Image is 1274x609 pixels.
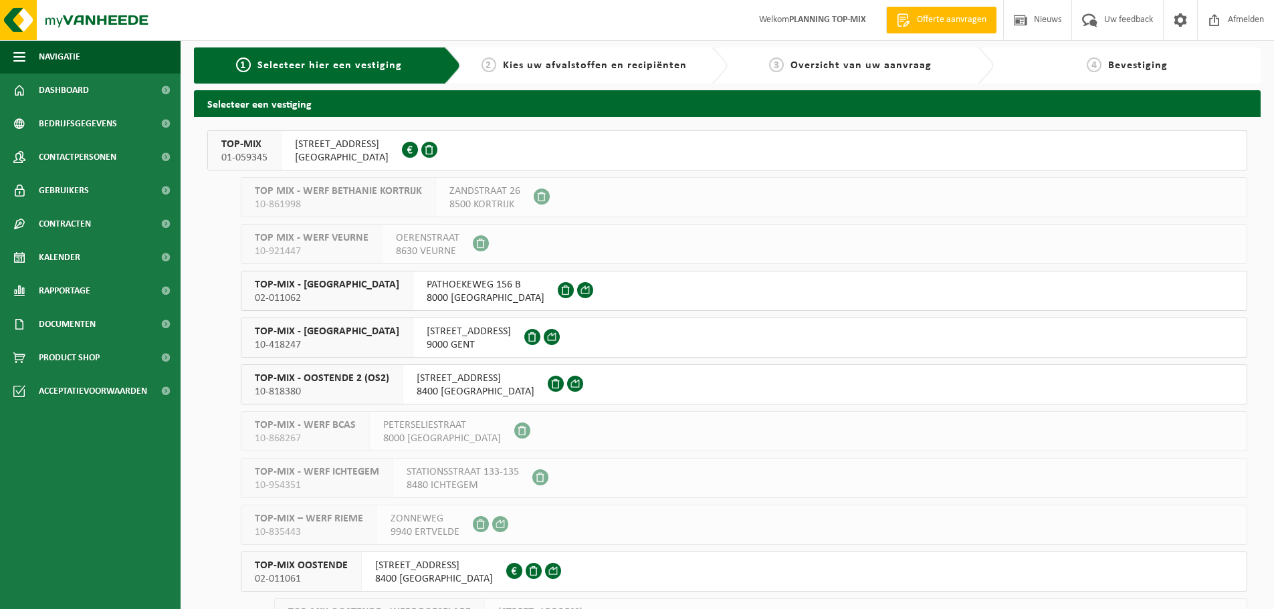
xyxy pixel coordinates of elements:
[221,151,268,164] span: 01-059345
[39,207,91,241] span: Contracten
[39,40,80,74] span: Navigatie
[417,372,534,385] span: [STREET_ADDRESS]
[427,338,511,352] span: 9000 GENT
[255,525,363,539] span: 10-835443
[255,418,356,432] span: TOP-MIX - WERF BCAS
[241,552,1247,592] button: TOP-MIX OOSTENDE 02-011061 [STREET_ADDRESS]8400 [GEOGRAPHIC_DATA]
[39,107,117,140] span: Bedrijfsgegevens
[255,465,379,479] span: TOP-MIX - WERF ICHTEGEM
[241,271,1247,311] button: TOP-MIX - [GEOGRAPHIC_DATA] 02-011062 PATHOEKEWEG 156 B8000 [GEOGRAPHIC_DATA]
[221,138,268,151] span: TOP-MIX
[914,13,990,27] span: Offerte aanvragen
[383,432,501,445] span: 8000 [GEOGRAPHIC_DATA]
[407,479,519,492] span: 8480 ICHTEGEM
[1087,57,1101,72] span: 4
[39,374,147,408] span: Acceptatievoorwaarden
[255,432,356,445] span: 10-868267
[255,512,363,525] span: TOP-MIX – WERF RIEME
[375,559,493,572] span: [STREET_ADDRESS]
[383,418,501,432] span: PETERSELIESTRAAT
[396,231,459,245] span: OERENSTRAAT
[39,140,116,174] span: Contactpersonen
[375,572,493,586] span: 8400 [GEOGRAPHIC_DATA]
[790,60,932,71] span: Overzicht van uw aanvraag
[391,525,459,539] span: 9940 ERTVELDE
[396,245,459,258] span: 8630 VEURNE
[255,559,348,572] span: TOP-MIX OOSTENDE
[295,151,389,164] span: [GEOGRAPHIC_DATA]
[417,385,534,398] span: 8400 [GEOGRAPHIC_DATA]
[255,372,389,385] span: TOP-MIX - OOSTENDE 2 (OS2)
[769,57,784,72] span: 3
[789,15,866,25] strong: PLANNING TOP-MIX
[407,465,519,479] span: STATIONSSTRAAT 133-135
[255,198,422,211] span: 10-861998
[207,130,1247,170] button: TOP-MIX 01-059345 [STREET_ADDRESS][GEOGRAPHIC_DATA]
[39,241,80,274] span: Kalender
[427,291,544,305] span: 8000 [GEOGRAPHIC_DATA]
[255,572,348,586] span: 02-011061
[241,318,1247,358] button: TOP-MIX - [GEOGRAPHIC_DATA] 10-418247 [STREET_ADDRESS]9000 GENT
[257,60,402,71] span: Selecteer hier een vestiging
[255,231,368,245] span: TOP MIX - WERF VEURNE
[886,7,996,33] a: Offerte aanvragen
[255,185,422,198] span: TOP MIX - WERF BETHANIE KORTRIJK
[255,479,379,492] span: 10-954351
[391,512,459,525] span: ZONNEWEG
[295,138,389,151] span: [STREET_ADDRESS]
[255,278,399,291] span: TOP-MIX - [GEOGRAPHIC_DATA]
[427,325,511,338] span: [STREET_ADDRESS]
[39,174,89,207] span: Gebruikers
[39,274,90,308] span: Rapportage
[39,341,100,374] span: Product Shop
[236,57,251,72] span: 1
[194,90,1261,116] h2: Selecteer een vestiging
[39,308,96,341] span: Documenten
[1108,60,1168,71] span: Bevestiging
[449,198,520,211] span: 8500 KORTRIJK
[449,185,520,198] span: ZANDSTRAAT 26
[503,60,687,71] span: Kies uw afvalstoffen en recipiënten
[241,364,1247,404] button: TOP-MIX - OOSTENDE 2 (OS2) 10-818380 [STREET_ADDRESS]8400 [GEOGRAPHIC_DATA]
[255,338,399,352] span: 10-418247
[255,385,389,398] span: 10-818380
[255,291,399,305] span: 02-011062
[427,278,544,291] span: PATHOEKEWEG 156 B
[255,245,368,258] span: 10-921447
[482,57,496,72] span: 2
[39,74,89,107] span: Dashboard
[255,325,399,338] span: TOP-MIX - [GEOGRAPHIC_DATA]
